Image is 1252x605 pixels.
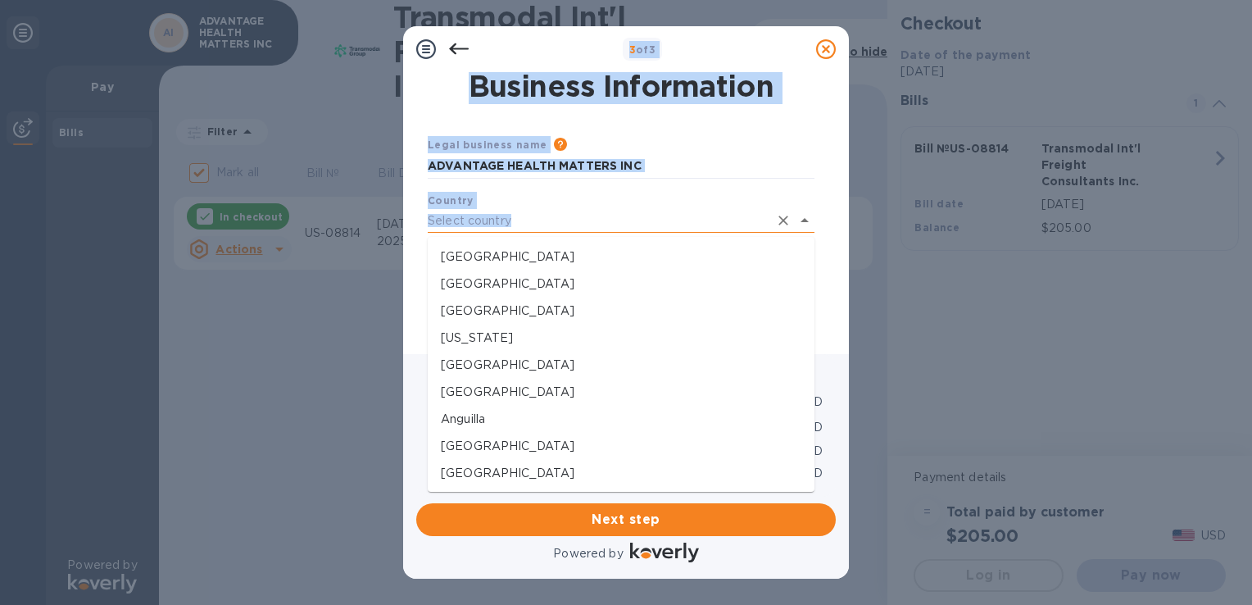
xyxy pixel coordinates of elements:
p: [GEOGRAPHIC_DATA] [441,465,801,482]
h1: Business Information [424,69,818,103]
p: [GEOGRAPHIC_DATA] [441,302,801,320]
input: Enter legal business name [428,154,814,179]
p: [GEOGRAPHIC_DATA] [441,275,801,293]
p: [GEOGRAPHIC_DATA] [441,438,801,455]
input: Select country [428,209,769,233]
b: of 3 [629,43,656,56]
p: [US_STATE] [441,330,801,347]
button: Clear [772,209,795,232]
p: Anguilla [441,411,801,428]
b: Legal business name [428,139,547,151]
button: Next step [416,503,836,536]
span: Next step [429,510,823,530]
img: Logo [630,543,699,562]
p: [GEOGRAPHIC_DATA] [441,492,801,509]
p: Powered by [553,545,623,562]
p: [GEOGRAPHIC_DATA] [441,357,801,374]
p: [GEOGRAPHIC_DATA] [441,384,801,401]
button: Close [793,209,816,232]
p: [GEOGRAPHIC_DATA] [441,248,801,266]
b: Country [428,194,474,207]
span: 3 [629,43,636,56]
